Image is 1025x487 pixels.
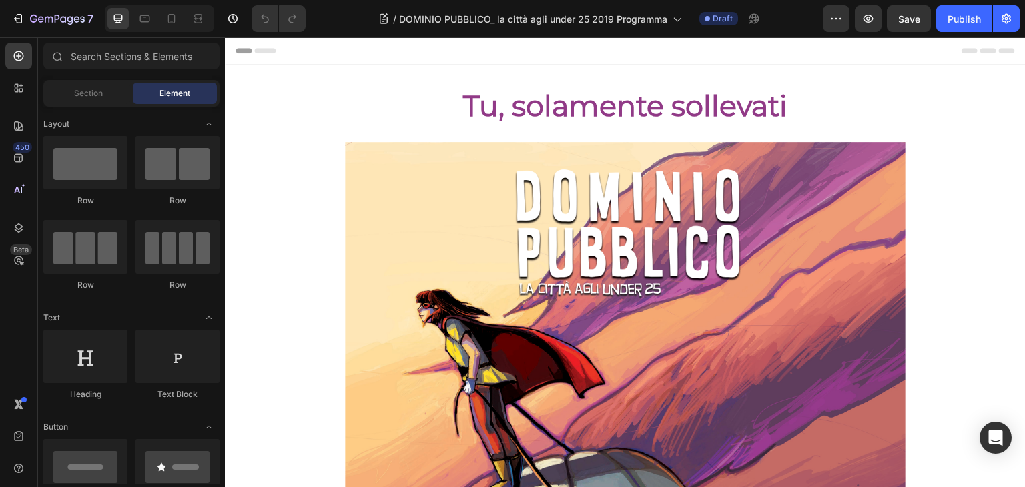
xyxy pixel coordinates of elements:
[238,51,563,86] strong: Tu, solamente sollevati
[887,5,931,32] button: Save
[10,244,32,255] div: Beta
[948,12,981,26] div: Publish
[135,195,220,207] div: Row
[936,5,992,32] button: Publish
[198,416,220,438] span: Toggle open
[898,13,920,25] span: Save
[252,5,306,32] div: Undo/Redo
[74,87,103,99] span: Section
[13,142,32,153] div: 450
[198,307,220,328] span: Toggle open
[5,5,99,32] button: 7
[43,279,127,291] div: Row
[225,37,1025,487] iframe: Design area
[43,312,60,324] span: Text
[159,87,190,99] span: Element
[135,388,220,400] div: Text Block
[43,118,69,130] span: Layout
[198,113,220,135] span: Toggle open
[713,13,733,25] span: Draft
[43,388,127,400] div: Heading
[980,422,1012,454] div: Open Intercom Messenger
[43,195,127,207] div: Row
[43,43,220,69] input: Search Sections & Elements
[87,11,93,27] p: 7
[43,421,68,433] span: Button
[399,12,667,26] span: DOMINIO PUBBLICO_ la città agli under 25 2019 Programma
[135,279,220,291] div: Row
[393,12,396,26] span: /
